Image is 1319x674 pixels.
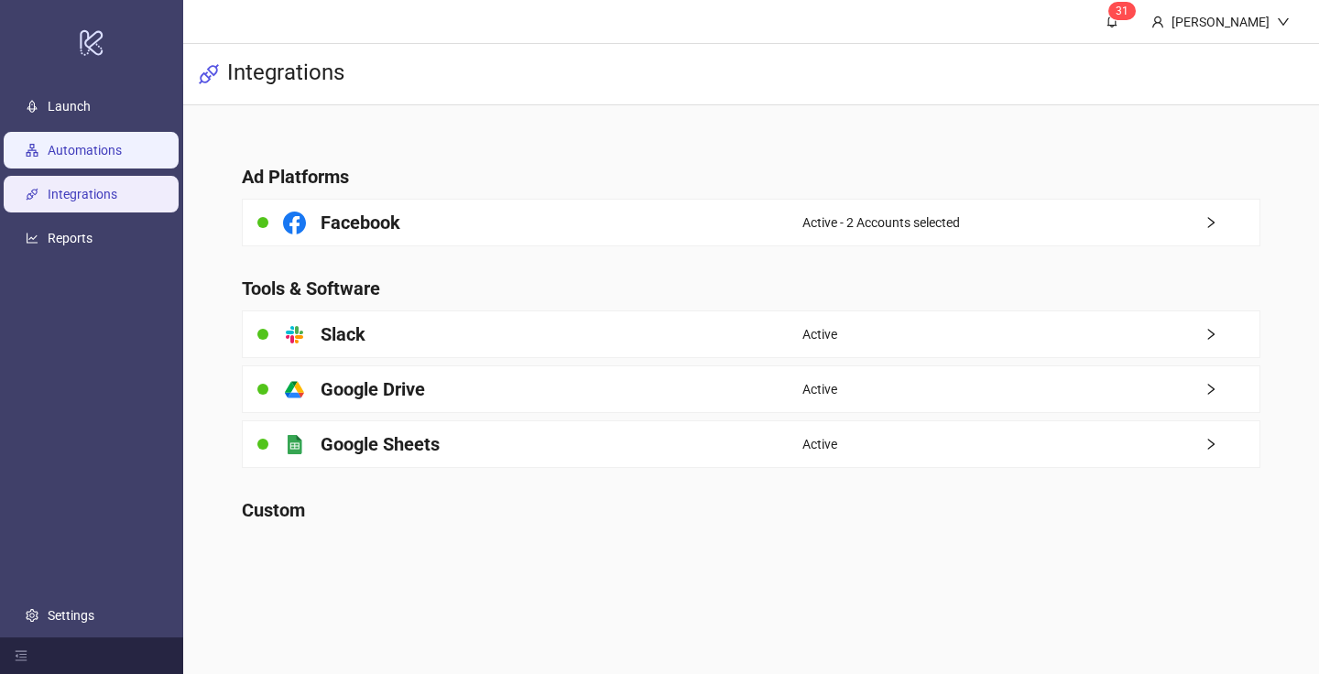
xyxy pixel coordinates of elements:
h4: Google Sheets [321,431,440,457]
a: Reports [48,231,93,245]
a: Settings [48,608,94,623]
span: Active [802,434,837,454]
span: 3 [1116,5,1122,17]
a: Google DriveActiveright [242,365,1261,413]
a: SlackActiveright [242,310,1261,358]
span: right [1205,383,1259,396]
span: right [1205,438,1259,451]
a: Google SheetsActiveright [242,420,1261,468]
div: [PERSON_NAME] [1164,12,1277,32]
h3: Integrations [227,59,344,90]
h4: Slack [321,321,365,347]
h4: Ad Platforms [242,164,1261,190]
sup: 31 [1108,2,1136,20]
span: Active - 2 Accounts selected [802,212,960,233]
span: bell [1106,15,1118,27]
a: Launch [48,99,91,114]
a: FacebookActive - 2 Accounts selectedright [242,199,1261,246]
span: user [1151,16,1164,28]
h4: Google Drive [321,376,425,402]
span: right [1205,216,1259,229]
span: down [1277,16,1290,28]
span: 1 [1122,5,1128,17]
span: Active [802,324,837,344]
h4: Facebook [321,210,400,235]
span: right [1205,328,1259,341]
h4: Tools & Software [242,276,1261,301]
a: Automations [48,143,122,158]
span: menu-fold [15,649,27,662]
span: Active [802,379,837,399]
span: api [198,63,220,85]
h4: Custom [242,497,1261,523]
a: Integrations [48,187,117,201]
